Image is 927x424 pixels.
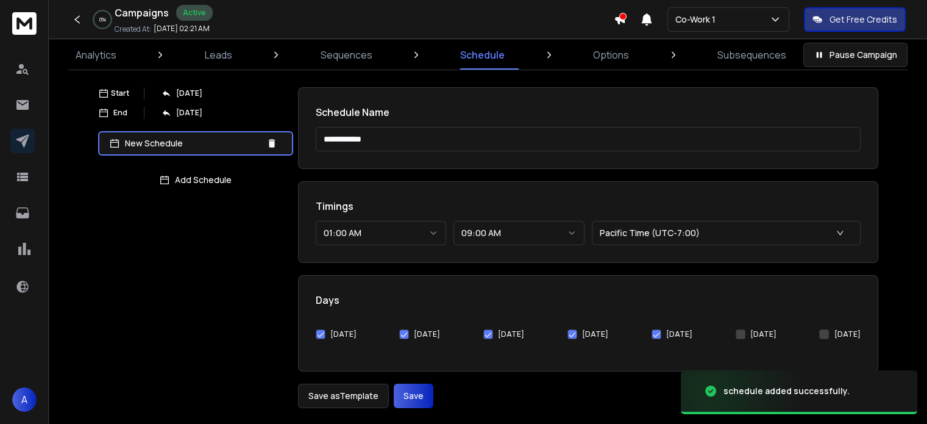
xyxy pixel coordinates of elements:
p: Created At: [115,24,151,34]
p: Sequences [321,48,372,62]
p: New Schedule [125,137,261,149]
button: Get Free Credits [804,7,906,32]
p: Options [593,48,629,62]
button: A [12,387,37,412]
p: Subsequences [717,48,786,62]
button: 01:00 AM [316,221,447,245]
p: Get Free Credits [829,13,897,26]
p: 0 % [99,16,106,23]
p: Co-Work 1 [675,13,720,26]
button: Pause Campaign [803,43,907,67]
a: Leads [197,40,240,70]
a: Options [586,40,636,70]
p: Leads [205,48,232,62]
p: [DATE] 02:21 AM [154,24,210,34]
button: Save [394,384,433,408]
a: Analytics [68,40,124,70]
p: Schedule [460,48,505,62]
a: Schedule [453,40,512,70]
div: Active [176,5,213,21]
h1: Timings [316,199,861,214]
label: [DATE] [666,329,692,339]
p: Pacific Time (UTC-7:00) [600,227,705,239]
button: 09:00 AM [453,221,584,245]
button: Add Schedule [98,168,293,192]
p: Start [111,88,129,98]
p: [DATE] [176,108,202,118]
p: [DATE] [176,88,202,98]
label: [DATE] [834,329,860,339]
button: Save asTemplate [298,384,389,408]
label: [DATE] [414,329,440,339]
label: [DATE] [582,329,608,339]
p: End [113,108,127,118]
label: [DATE] [498,329,524,339]
a: Sequences [313,40,380,70]
label: [DATE] [330,329,357,339]
p: Analytics [76,48,116,62]
h1: Days [316,293,861,307]
div: schedule added successfully. [723,385,850,397]
a: Subsequences [710,40,794,70]
h1: Schedule Name [316,105,861,120]
label: [DATE] [750,329,776,339]
h1: Campaigns [115,5,169,20]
